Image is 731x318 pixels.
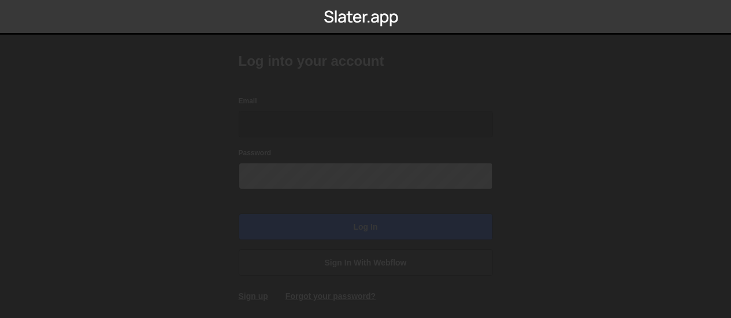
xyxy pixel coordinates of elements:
label: Email [239,95,257,107]
a: Sign up [239,291,268,301]
label: Password [239,147,272,159]
input: Log in [239,214,493,240]
a: Forgot your password? [285,291,376,301]
a: Sign in with Webflow [239,249,493,276]
h2: Log into your account [239,52,493,70]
